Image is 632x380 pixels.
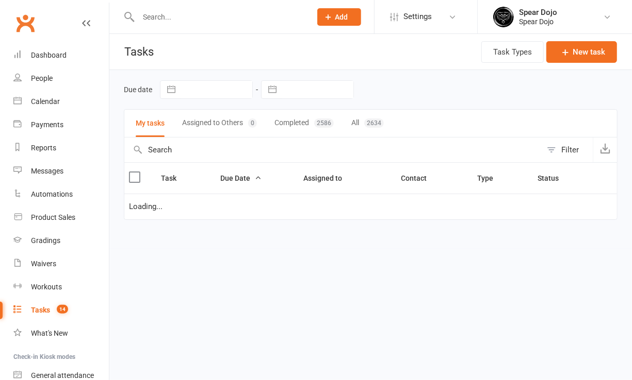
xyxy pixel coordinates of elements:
[546,41,617,63] button: New task
[13,275,109,299] a: Workouts
[493,7,514,27] img: thumb_image1623745760.png
[182,110,257,137] button: Assigned to Others0
[124,194,617,219] td: Loading...
[13,183,109,206] a: Automations
[221,174,262,182] span: Due Date
[538,174,570,182] span: Status
[542,137,593,162] button: Filter
[351,110,384,137] button: All2634
[13,322,109,345] a: What's New
[317,8,361,26] button: Add
[161,172,188,184] button: Task
[12,10,38,36] a: Clubworx
[31,167,63,175] div: Messages
[304,174,354,182] span: Assigned to
[13,90,109,113] a: Calendar
[561,144,579,156] div: Filter
[31,51,67,59] div: Dashboard
[13,160,109,183] a: Messages
[31,371,94,379] div: General attendance
[478,174,505,182] span: Type
[31,97,60,106] div: Calendar
[274,110,334,137] button: Completed2586
[31,306,50,314] div: Tasks
[13,136,109,160] a: Reports
[478,172,505,184] button: Type
[31,283,62,291] div: Workouts
[538,172,570,184] button: Status
[13,113,109,136] a: Payments
[31,213,75,221] div: Product Sales
[13,252,109,275] a: Waivers
[13,229,109,252] a: Gradings
[519,8,557,17] div: Spear Dojo
[335,13,348,21] span: Add
[31,190,73,198] div: Automations
[364,118,384,128] div: 2634
[31,144,56,152] div: Reports
[403,5,432,28] span: Settings
[31,236,60,245] div: Gradings
[109,34,157,70] h1: Tasks
[519,17,557,26] div: Spear Dojo
[481,41,544,63] button: Task Types
[401,174,439,182] span: Contact
[161,174,188,182] span: Task
[401,172,439,184] button: Contact
[221,172,262,184] button: Due Date
[31,74,53,82] div: People
[124,137,542,162] input: Search
[31,120,63,129] div: Payments
[136,110,165,137] button: My tasks
[13,67,109,90] a: People
[135,10,304,24] input: Search...
[31,260,56,268] div: Waivers
[13,299,109,322] a: Tasks 14
[31,329,68,337] div: What's New
[13,44,109,67] a: Dashboard
[13,206,109,229] a: Product Sales
[248,118,257,128] div: 0
[57,305,68,314] span: 14
[304,172,354,184] button: Assigned to
[124,85,152,94] label: Due date
[314,118,334,128] div: 2586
